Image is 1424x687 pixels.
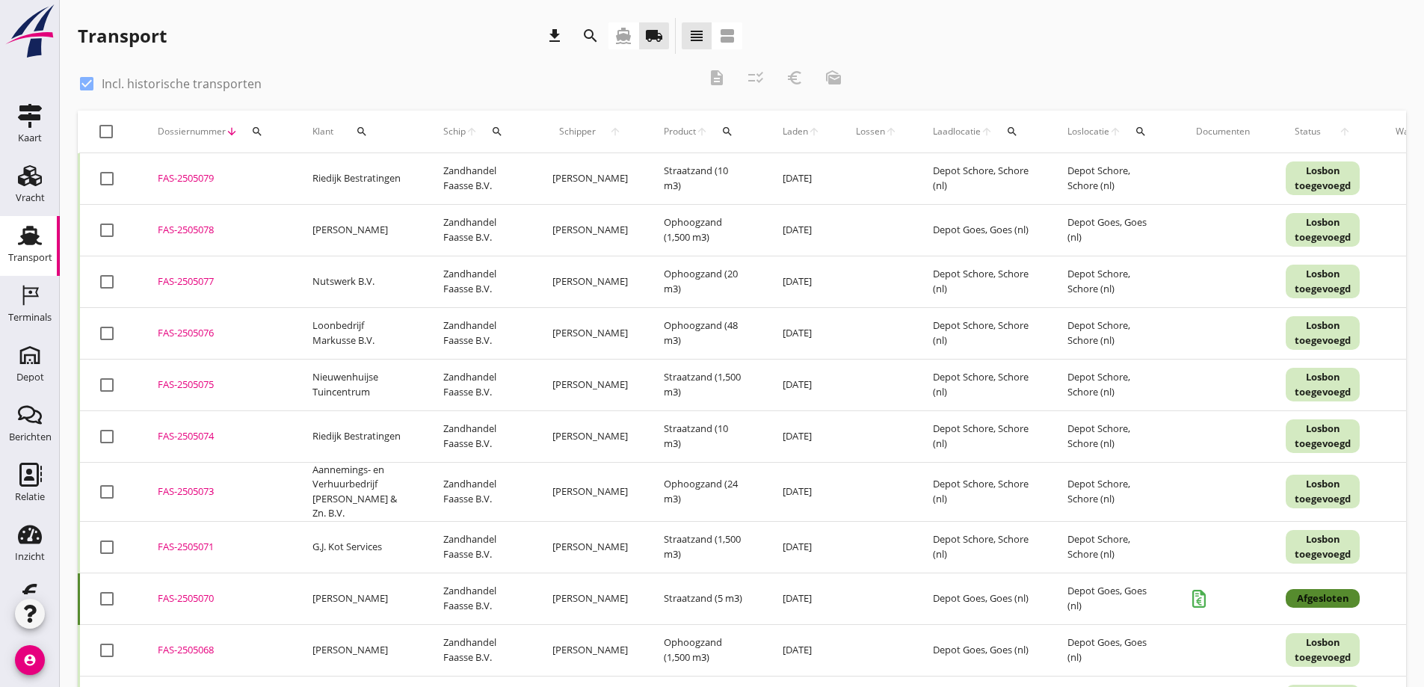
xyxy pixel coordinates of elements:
td: Depot Schore, Schore (nl) [915,307,1049,359]
i: arrow_upward [466,126,478,138]
td: Depot Schore, Schore (nl) [915,410,1049,462]
td: [PERSON_NAME] [534,410,646,462]
span: Lossen [856,125,885,138]
div: Losbon toegevoegd [1286,530,1360,564]
td: Zandhandel Faasse B.V. [425,624,534,676]
i: arrow_upward [981,126,993,138]
i: arrow_upward [1109,126,1121,138]
span: Laden [783,125,808,138]
td: Depot Schore, Schore (nl) [1049,410,1178,462]
td: [DATE] [765,359,838,410]
i: arrow_upward [1330,126,1360,138]
td: Depot Goes, Goes (nl) [915,573,1049,624]
td: Aannemings- en Verhuurbedrijf [PERSON_NAME] & Zn. B.V. [295,462,425,521]
td: Depot Schore, Schore (nl) [1049,307,1178,359]
td: Ophoogzand (1,500 m3) [646,204,765,256]
i: search [1006,126,1018,138]
td: Zandhandel Faasse B.V. [425,256,534,307]
div: Relatie [15,492,45,502]
i: arrow_upward [808,126,820,138]
div: FAS-2505076 [158,326,277,341]
i: arrow_upward [885,126,897,138]
div: FAS-2505073 [158,484,277,499]
td: [DATE] [765,521,838,573]
td: Straatzand (1,500 m3) [646,359,765,410]
div: FAS-2505077 [158,274,277,289]
div: Losbon toegevoegd [1286,161,1360,195]
div: Documenten [1196,125,1250,138]
img: logo-small.a267ee39.svg [3,4,57,59]
td: Zandhandel Faasse B.V. [425,153,534,205]
div: FAS-2505078 [158,223,277,238]
td: Straatzand (1,500 m3) [646,521,765,573]
label: Incl. historische transporten [102,76,262,91]
span: Loslocatie [1067,125,1109,138]
i: view_agenda [718,27,736,45]
td: [PERSON_NAME] [534,256,646,307]
span: Laadlocatie [933,125,981,138]
td: Depot Schore, Schore (nl) [1049,359,1178,410]
td: [PERSON_NAME] [295,204,425,256]
i: arrow_upward [696,126,708,138]
td: Depot Goes, Goes (nl) [915,624,1049,676]
div: Losbon toegevoegd [1286,475,1360,508]
div: FAS-2505071 [158,540,277,555]
i: search [356,126,368,138]
td: [DATE] [765,153,838,205]
td: Depot Schore, Schore (nl) [1049,153,1178,205]
td: Depot Schore, Schore (nl) [915,359,1049,410]
span: Schip [443,125,466,138]
td: Riedijk Bestratingen [295,153,425,205]
div: Losbon toegevoegd [1286,265,1360,298]
i: view_headline [688,27,706,45]
div: Depot [16,372,44,382]
td: Zandhandel Faasse B.V. [425,573,534,624]
i: search [491,126,503,138]
td: Depot Schore, Schore (nl) [915,521,1049,573]
i: search [251,126,263,138]
div: Klant [312,114,407,150]
div: Transport [8,253,52,262]
span: Schipper [552,125,602,138]
span: Product [664,125,696,138]
div: Losbon toegevoegd [1286,316,1360,350]
td: Ophoogzand (48 m3) [646,307,765,359]
div: Losbon toegevoegd [1286,213,1360,247]
td: Straatzand (10 m3) [646,153,765,205]
div: Kaart [18,133,42,143]
td: [PERSON_NAME] [534,204,646,256]
i: search [582,27,600,45]
td: Depot Schore, Schore (nl) [915,462,1049,521]
div: Losbon toegevoegd [1286,419,1360,453]
td: [PERSON_NAME] [534,624,646,676]
div: FAS-2505074 [158,429,277,444]
td: [DATE] [765,256,838,307]
i: arrow_upward [602,126,628,138]
td: Ophoogzand (1,500 m3) [646,624,765,676]
div: Berichten [9,432,52,442]
span: Status [1286,125,1330,138]
td: [DATE] [765,573,838,624]
td: Loonbedrijf Markusse B.V. [295,307,425,359]
td: Zandhandel Faasse B.V. [425,521,534,573]
div: Transport [78,24,167,48]
i: download [546,27,564,45]
i: directions_boat [614,27,632,45]
td: Depot Schore, Schore (nl) [1049,256,1178,307]
td: [PERSON_NAME] [534,521,646,573]
i: search [721,126,733,138]
td: Zandhandel Faasse B.V. [425,204,534,256]
div: FAS-2505075 [158,378,277,392]
div: FAS-2505070 [158,591,277,606]
div: Afgesloten [1286,589,1360,609]
td: Ophoogzand (24 m3) [646,462,765,521]
td: [PERSON_NAME] [295,573,425,624]
i: arrow_downward [226,126,238,138]
div: Inzicht [15,552,45,561]
td: G.J. Kot Services [295,521,425,573]
td: Ophoogzand (20 m3) [646,256,765,307]
i: account_circle [15,645,45,675]
td: Zandhandel Faasse B.V. [425,410,534,462]
i: search [1135,126,1147,138]
td: Depot Goes, Goes (nl) [915,204,1049,256]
